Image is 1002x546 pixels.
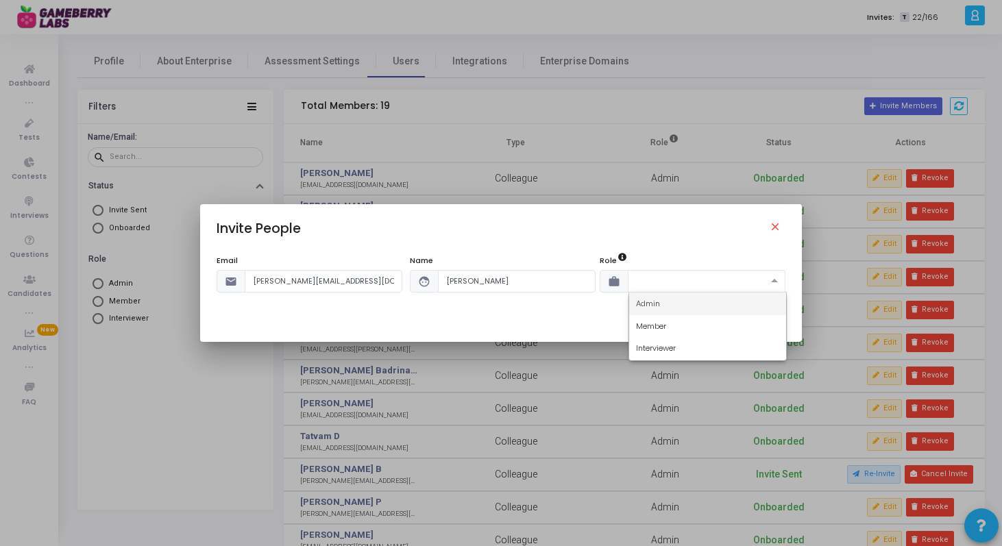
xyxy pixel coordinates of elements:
[636,298,660,309] span: Admin
[617,252,628,263] button: Role
[217,255,238,266] label: Email
[636,343,676,353] span: Interviewer
[600,255,628,266] label: Role
[628,292,787,361] ng-dropdown-panel: Options list
[769,221,785,237] mat-icon: close
[636,321,666,332] span: Member
[217,221,301,236] h3: Invite People
[410,255,433,266] label: Name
